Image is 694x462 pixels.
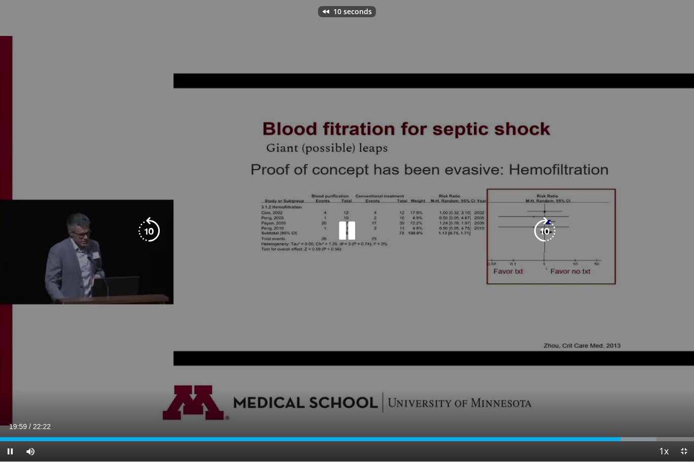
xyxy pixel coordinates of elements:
[9,422,27,431] span: 19:59
[653,441,674,461] button: Playback Rate
[29,422,31,431] span: /
[333,8,372,15] p: 10 seconds
[674,441,694,461] button: Exit Fullscreen
[20,441,41,461] button: Mute
[33,422,51,431] span: 22:22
